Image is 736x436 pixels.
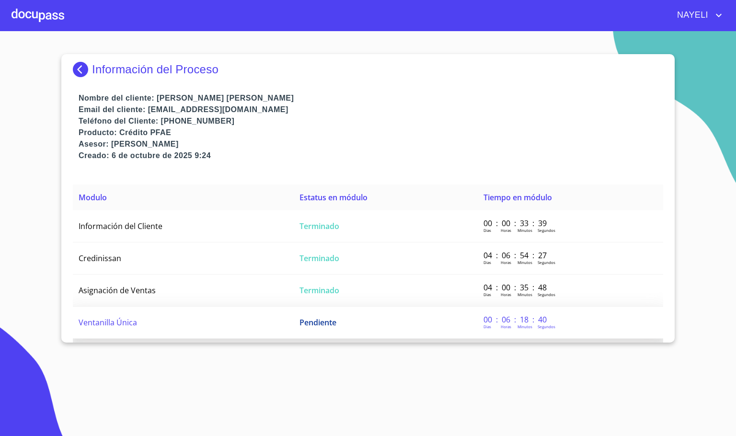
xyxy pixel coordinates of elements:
p: Horas [501,292,511,297]
span: NAYELI [670,8,713,23]
span: Información del Cliente [79,221,162,231]
p: Dias [483,228,491,233]
p: Creado: 6 de octubre de 2025 9:24 [79,150,663,161]
p: Horas [501,228,511,233]
span: Estatus en módulo [299,192,368,203]
p: 04 : 06 : 54 : 27 [483,250,548,261]
span: Ventanilla Única [79,317,137,328]
p: Segundos [538,260,555,265]
div: Información del Proceso [73,62,663,77]
p: Segundos [538,228,555,233]
p: Minutos [517,260,532,265]
img: Docupass spot blue [73,62,92,77]
p: Segundos [538,292,555,297]
p: Minutos [517,324,532,329]
span: Modulo [79,192,107,203]
span: Pendiente [299,317,336,328]
p: Dias [483,292,491,297]
p: 04 : 00 : 35 : 48 [483,282,548,293]
button: account of current user [670,8,724,23]
span: Asignación de Ventas [79,285,156,296]
p: Teléfono del Cliente: [PHONE_NUMBER] [79,115,663,127]
span: Terminado [299,285,339,296]
p: Nombre del cliente: [PERSON_NAME] [PERSON_NAME] [79,92,663,104]
p: Email del cliente: [EMAIL_ADDRESS][DOMAIN_NAME] [79,104,663,115]
p: 00 : 00 : 33 : 39 [483,218,548,229]
p: 00 : 06 : 18 : 40 [483,314,548,325]
p: Minutos [517,228,532,233]
p: Producto: Crédito PFAE [79,127,663,138]
span: Terminado [299,253,339,264]
p: Minutos [517,292,532,297]
span: Credinissan [79,253,121,264]
p: Asesor: [PERSON_NAME] [79,138,663,150]
p: Segundos [538,324,555,329]
p: Horas [501,324,511,329]
p: Dias [483,260,491,265]
p: Horas [501,260,511,265]
span: Tiempo en módulo [483,192,552,203]
p: Información del Proceso [92,63,218,76]
p: Dias [483,324,491,329]
span: Terminado [299,221,339,231]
